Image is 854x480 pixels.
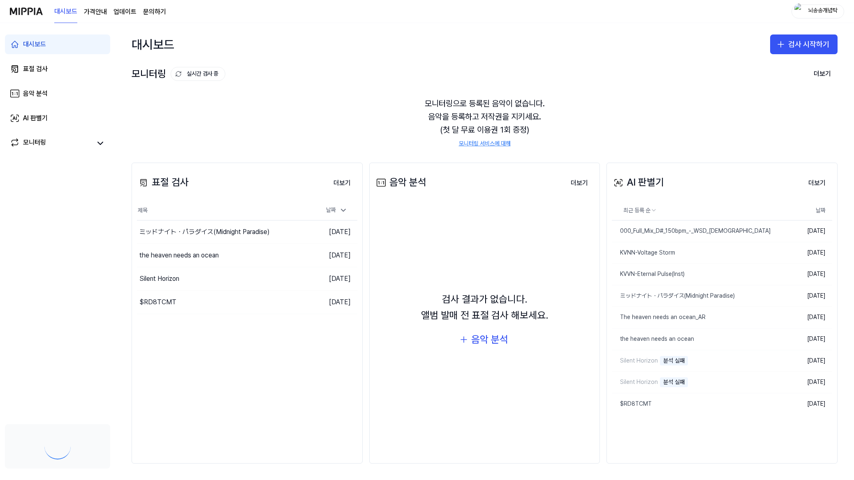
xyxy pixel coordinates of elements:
a: 표절 검사 [5,59,110,79]
div: 뇌송송개념탁 [807,7,839,16]
div: ミッドナイト・パラダイス(Midnight Paradise) [139,227,270,237]
td: [DATE] [785,393,832,414]
td: [DATE] [785,328,832,350]
button: 실시간 검사 중 [171,67,225,81]
a: 더보기 [564,174,595,191]
a: 업데이트 [113,7,137,17]
div: 표절 검사 [23,64,48,74]
div: Silent Horizon [139,274,179,284]
button: 더보기 [807,66,838,82]
th: 날짜 [785,201,832,220]
div: $RD8TCMT [612,400,652,408]
a: 모니터링 [10,138,92,149]
td: [DATE] [785,285,832,307]
div: 분석 실패 [660,356,688,366]
button: 더보기 [327,175,357,191]
div: 모니터링 [23,138,46,149]
div: 000_Full_Mix_D#_150bpm_-_WSD_[DEMOGRAPHIC_DATA] [612,227,771,235]
div: KVNN-Voltage Storm [612,249,675,257]
div: 모니터링으로 등록된 음악이 없습니다. 음악을 등록하고 저작권을 지키세요. (첫 달 무료 이용권 1회 증정) [132,87,838,158]
a: 더보기 [327,174,357,191]
button: 검사 시작하기 [770,34,838,54]
td: [DATE] [302,220,357,244]
a: ミッドナイト・パラダイス(Midnight Paradise) [612,285,785,307]
a: 더보기 [802,174,832,191]
a: the heaven needs an ocean [612,328,785,350]
td: [DATE] [785,372,832,393]
a: $RD8TCMT [612,393,785,415]
div: Silent Horizon [612,357,658,365]
img: profile [794,3,804,20]
td: [DATE] [302,267,357,291]
a: KVNN-Voltage Storm [612,242,785,264]
div: 모니터링 [132,66,225,82]
th: 제목 [137,201,302,220]
div: ミッドナイト・パラダイス(Midnight Paradise) [612,292,735,300]
button: 음악 분석 [453,330,516,349]
a: 문의하기 [143,7,166,17]
div: 표절 검사 [137,175,189,190]
a: Silent Horizon분석 실패 [612,350,785,372]
div: Silent Horizon [612,378,658,386]
td: [DATE] [785,242,832,264]
a: 대시보드 [54,0,77,23]
a: 대시보드 [5,34,110,54]
button: 더보기 [802,175,832,191]
button: 가격안내 [84,7,107,17]
div: the heaven needs an ocean [139,250,219,260]
div: 날짜 [323,204,351,217]
td: [DATE] [785,350,832,372]
div: 음악 분석 [375,175,426,190]
button: profile뇌송송개념탁 [792,5,844,18]
a: The heaven needs an ocean_AR [612,307,785,328]
td: [DATE] [785,220,832,242]
div: 음악 분석 [471,332,508,347]
div: KVVN-Eternal Pulse(Inst) [612,270,685,278]
td: [DATE] [785,307,832,328]
a: 000_Full_Mix_D#_150bpm_-_WSD_[DEMOGRAPHIC_DATA] [612,220,785,242]
div: the heaven needs an ocean [612,335,694,343]
a: AI 판별기 [5,108,110,128]
button: 더보기 [564,175,595,191]
div: 대시보드 [132,31,174,57]
div: 분석 실패 [660,377,688,387]
div: 음악 분석 [23,89,48,99]
div: 대시보드 [23,39,46,49]
div: AI 판별기 [612,175,664,190]
td: [DATE] [302,291,357,314]
a: Silent Horizon분석 실패 [612,372,785,393]
div: $RD8TCMT [139,297,176,307]
div: 검사 결과가 없습니다. 앨범 발매 전 표절 검사 해보세요. [421,292,549,323]
a: 모니터링 서비스에 대해 [459,140,511,148]
a: 음악 분석 [5,84,110,103]
td: [DATE] [302,244,357,267]
td: [DATE] [785,264,832,285]
div: The heaven needs an ocean_AR [612,313,706,322]
a: KVVN-Eternal Pulse(Inst) [612,264,785,285]
div: AI 판별기 [23,113,48,123]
